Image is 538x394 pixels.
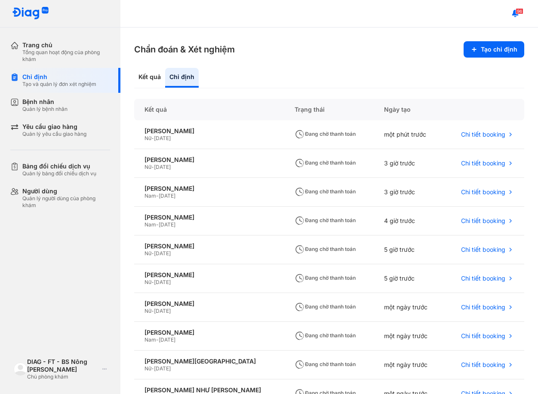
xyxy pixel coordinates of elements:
[151,308,154,314] span: -
[12,7,49,20] img: logo
[27,358,99,373] div: DIAG - FT - BS Nông [PERSON_NAME]
[22,123,86,131] div: Yêu cầu giao hàng
[144,127,274,135] div: [PERSON_NAME]
[295,159,356,166] span: Đang chờ thanh toán
[144,300,274,308] div: [PERSON_NAME]
[144,271,274,279] div: [PERSON_NAME]
[295,361,356,367] span: Đang chờ thanh toán
[144,279,151,285] span: Nữ
[144,135,151,141] span: Nữ
[22,106,68,113] div: Quản lý bệnh nhân
[22,73,96,81] div: Chỉ định
[134,99,284,120] div: Kết quả
[144,164,151,170] span: Nữ
[461,332,505,340] span: Chi tiết booking
[159,336,175,343] span: [DATE]
[374,293,444,322] div: một ngày trước
[461,159,505,167] span: Chi tiết booking
[154,135,171,141] span: [DATE]
[159,221,175,228] span: [DATE]
[22,162,96,170] div: Bảng đối chiếu dịch vụ
[165,68,199,88] div: Chỉ định
[461,131,505,138] span: Chi tiết booking
[464,41,524,58] button: Tạo chỉ định
[159,192,175,199] span: [DATE]
[154,279,171,285] span: [DATE]
[22,187,110,195] div: Người dùng
[516,8,523,14] span: 96
[144,329,274,336] div: [PERSON_NAME]
[154,164,171,170] span: [DATE]
[374,178,444,207] div: 3 giờ trước
[374,351,444,379] div: một ngày trước
[461,217,505,225] span: Chi tiết booking
[144,365,151,372] span: Nữ
[144,308,151,314] span: Nữ
[154,308,171,314] span: [DATE]
[154,365,171,372] span: [DATE]
[144,214,274,221] div: [PERSON_NAME]
[374,149,444,178] div: 3 giờ trước
[22,98,68,106] div: Bệnh nhân
[151,135,154,141] span: -
[151,250,154,257] span: -
[144,221,156,228] span: Nam
[284,99,374,120] div: Trạng thái
[144,250,151,257] span: Nữ
[151,279,154,285] span: -
[144,386,274,394] div: [PERSON_NAME] NHƯ [PERSON_NAME]
[295,131,356,137] span: Đang chờ thanh toán
[22,41,110,49] div: Trang chủ
[134,43,235,55] h3: Chẩn đoán & Xét nghiệm
[156,221,159,228] span: -
[374,99,444,120] div: Ngày tạo
[295,275,356,281] span: Đang chờ thanh toán
[144,336,156,343] span: Nam
[461,275,505,282] span: Chi tiết booking
[22,49,110,63] div: Tổng quan hoạt động của phòng khám
[461,303,505,311] span: Chi tiết booking
[295,188,356,195] span: Đang chờ thanh toán
[374,235,444,264] div: 5 giờ trước
[461,361,505,369] span: Chi tiết booking
[144,357,274,365] div: [PERSON_NAME][GEOGRAPHIC_DATA]
[14,363,27,376] img: logo
[154,250,171,257] span: [DATE]
[374,322,444,351] div: một ngày trước
[156,336,159,343] span: -
[22,195,110,209] div: Quản lý người dùng của phòng khám
[151,164,154,170] span: -
[295,246,356,252] span: Đang chờ thanh toán
[144,185,274,192] div: [PERSON_NAME]
[156,192,159,199] span: -
[134,68,165,88] div: Kết quả
[295,217,356,223] span: Đang chờ thanh toán
[22,81,96,88] div: Tạo và quản lý đơn xét nghiệm
[374,120,444,149] div: một phút trước
[461,246,505,254] span: Chi tiết booking
[144,192,156,199] span: Nam
[22,131,86,137] div: Quản lý yêu cầu giao hàng
[374,264,444,293] div: 5 giờ trước
[374,207,444,235] div: 4 giờ trước
[151,365,154,372] span: -
[144,156,274,164] div: [PERSON_NAME]
[144,242,274,250] div: [PERSON_NAME]
[461,188,505,196] span: Chi tiết booking
[27,373,99,380] div: Chủ phòng khám
[22,170,96,177] div: Quản lý bảng đối chiếu dịch vụ
[295,332,356,339] span: Đang chờ thanh toán
[295,303,356,310] span: Đang chờ thanh toán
